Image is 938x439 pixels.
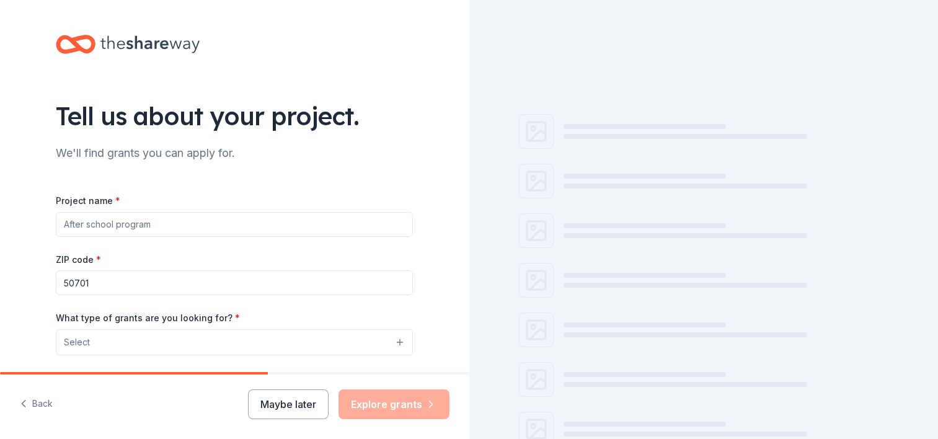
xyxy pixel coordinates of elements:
span: Select [64,335,90,350]
button: Select [56,329,413,355]
button: Maybe later [248,389,329,419]
input: 12345 (U.S. only) [56,270,413,295]
label: What is your project about? [56,370,184,383]
label: What type of grants are you looking for? [56,312,240,324]
label: Project name [56,195,120,207]
button: Back [20,391,53,417]
div: We'll find grants you can apply for. [56,143,413,163]
label: ZIP code [56,254,101,266]
div: Tell us about your project. [56,99,413,133]
input: After school program [56,212,413,237]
